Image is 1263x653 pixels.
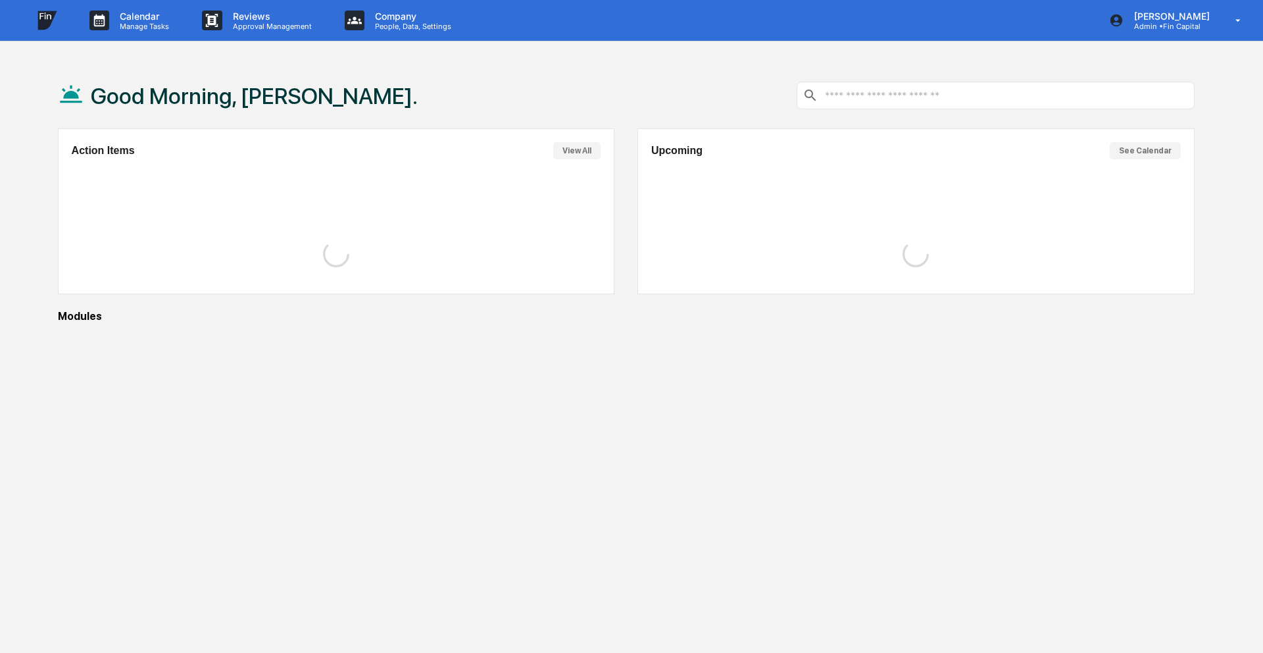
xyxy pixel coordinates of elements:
[364,22,458,31] p: People, Data, Settings
[72,145,135,157] h2: Action Items
[364,11,458,22] p: Company
[1110,142,1181,159] button: See Calendar
[1124,11,1216,22] p: [PERSON_NAME]
[553,142,601,159] button: View All
[91,83,418,109] h1: Good Morning, [PERSON_NAME].
[222,11,318,22] p: Reviews
[109,22,176,31] p: Manage Tasks
[222,22,318,31] p: Approval Management
[651,145,703,157] h2: Upcoming
[1124,22,1216,31] p: Admin • Fin Capital
[109,11,176,22] p: Calendar
[32,5,63,36] img: logo
[58,310,1195,323] div: Modules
